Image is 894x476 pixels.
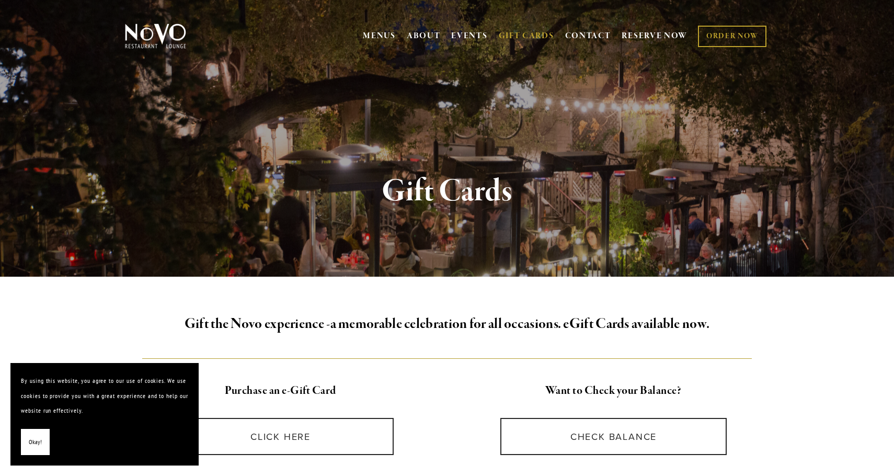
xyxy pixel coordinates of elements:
span: Okay! [29,435,42,450]
button: Okay! [21,429,50,456]
strong: Gift the Novo experience - [185,315,330,333]
section: Cookie banner [10,363,199,466]
strong: Gift Cards [382,172,513,211]
strong: Want to Check your Balance? [545,383,682,398]
strong: Purchase an e-Gift Card [225,383,336,398]
p: By using this website, you agree to our use of cookies. We use cookies to provide you with a grea... [21,373,188,418]
a: RESERVE NOW [622,26,687,46]
a: CONTACT [565,26,611,46]
a: CLICK HERE [167,418,394,455]
a: EVENTS [451,31,487,41]
a: CHECK BALANCE [500,418,727,455]
a: ABOUT [407,31,441,41]
a: ORDER NOW [698,26,766,47]
img: Novo Restaurant &amp; Lounge [123,23,188,49]
h2: a memorable celebration for all occasions. eGift Cards available now. [142,313,752,335]
a: MENUS [363,31,396,41]
a: GIFT CARDS [499,26,554,46]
